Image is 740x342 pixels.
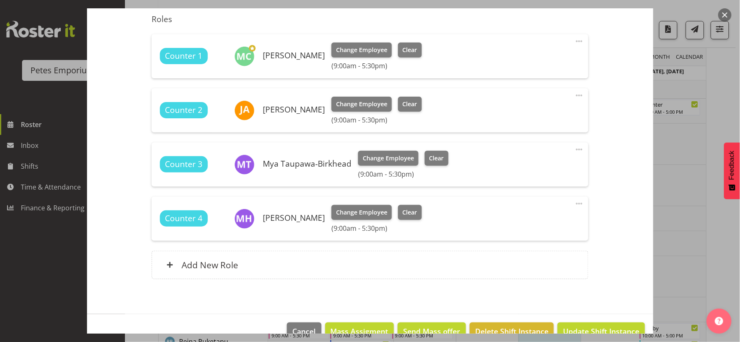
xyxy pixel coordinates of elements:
button: Clear [398,205,422,220]
button: Update Shift Instance [558,322,645,341]
span: Clear [403,100,417,109]
button: Send Mass offer [398,322,466,341]
button: Change Employee [358,151,419,166]
h6: (9:00am - 5:30pm) [331,116,421,124]
button: Change Employee [331,42,392,57]
button: Feedback - Show survey [724,142,740,199]
h5: Roles [152,14,588,24]
span: Clear [429,154,444,163]
span: Change Employee [336,208,387,217]
span: Counter 1 [165,50,203,62]
button: Mass Assigment [325,322,394,341]
button: Change Employee [331,97,392,112]
h6: [PERSON_NAME] [263,213,325,222]
button: Clear [425,151,448,166]
span: Mass Assigment [331,326,389,337]
h6: (9:00am - 5:30pm) [331,224,421,232]
img: melissa-cowen2635.jpg [234,46,254,66]
span: Counter 3 [165,158,203,170]
h6: Add New Role [182,260,238,270]
h6: (9:00am - 5:30pm) [331,62,421,70]
span: Cancel [293,326,316,337]
h6: [PERSON_NAME] [263,105,325,114]
button: Delete Shift Instance [470,322,554,341]
img: help-xxl-2.png [715,317,723,325]
span: Send Mass offer [403,326,461,337]
h6: Mya Taupawa-Birkhead [263,159,351,168]
button: Clear [398,97,422,112]
span: Delete Shift Instance [475,326,548,337]
span: Counter 4 [165,212,203,225]
h6: [PERSON_NAME] [263,51,325,60]
span: Feedback [728,151,736,180]
button: Clear [398,42,422,57]
span: Update Shift Instance [563,326,639,337]
span: Clear [403,45,417,55]
img: jeseryl-armstrong10788.jpg [234,100,254,120]
h6: (9:00am - 5:30pm) [358,170,448,178]
span: Change Employee [336,45,387,55]
img: mya-taupawa-birkhead5814.jpg [234,155,254,175]
button: Change Employee [331,205,392,220]
button: Cancel [287,322,321,341]
img: mackenzie-halford4471.jpg [234,209,254,229]
span: Change Employee [363,154,414,163]
span: Clear [403,208,417,217]
span: Change Employee [336,100,387,109]
span: Counter 2 [165,104,203,116]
